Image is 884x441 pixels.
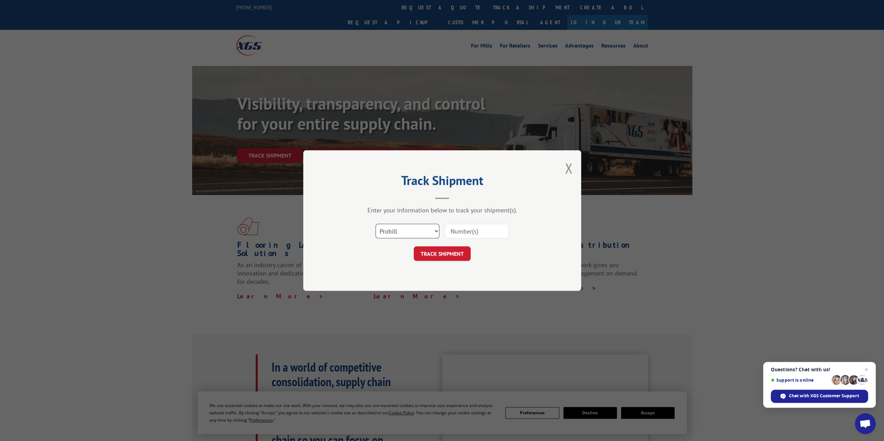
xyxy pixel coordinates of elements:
[771,390,868,403] div: Chat with XGS Customer Support
[338,206,546,214] div: Enter your information below to track your shipment(s).
[338,176,546,189] h2: Track Shipment
[862,365,870,374] span: Close chat
[565,159,572,177] button: Close modal
[414,246,471,261] button: TRACK SHIPMENT
[771,378,829,383] span: Support is online
[789,393,859,399] span: Chat with XGS Customer Support
[855,413,876,434] div: Open chat
[771,367,868,372] span: Questions? Chat with us!
[445,224,509,238] input: Number(s)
